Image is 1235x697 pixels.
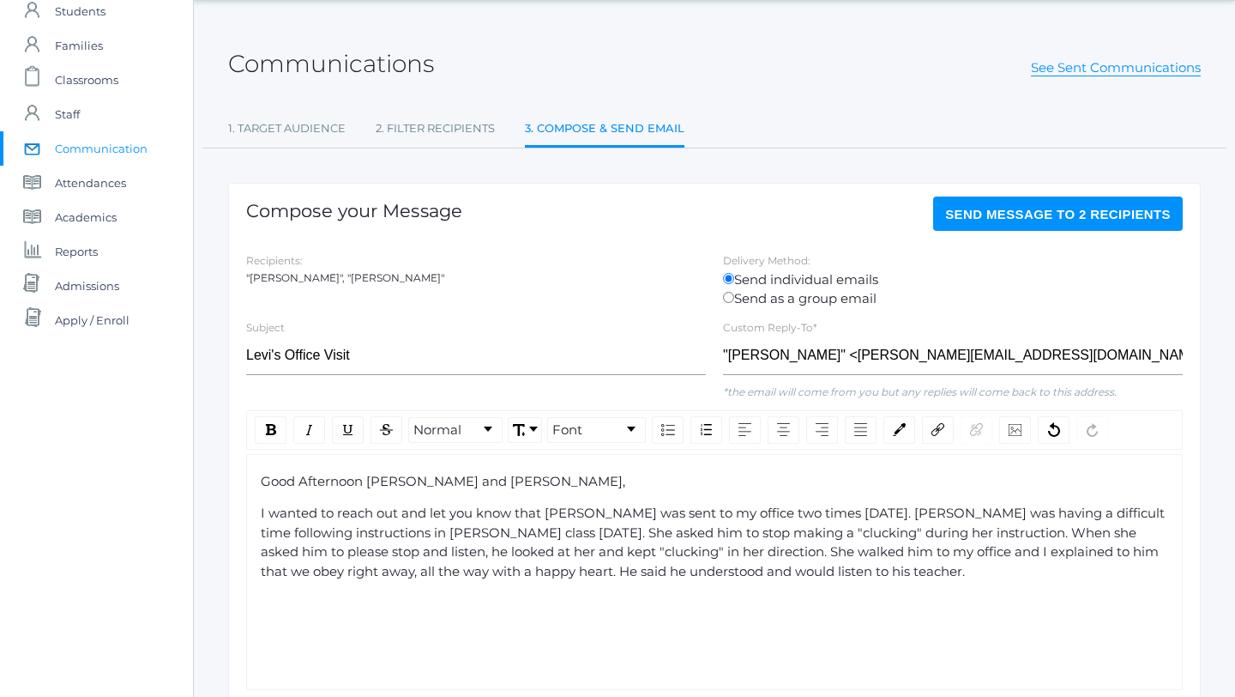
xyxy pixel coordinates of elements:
span: Good Afternoon [PERSON_NAME] and [PERSON_NAME], [261,473,625,489]
div: rdw-toolbar [246,410,1183,450]
div: rdw-font-family-control [545,416,648,444]
a: Block Type [409,418,502,442]
div: rdw-block-control [406,416,505,444]
div: rdw-link-control [919,416,996,444]
input: Send individual emails [723,273,734,284]
a: 2. Filter Recipients [376,112,495,146]
a: Font Size [509,418,541,442]
label: Recipients: [246,254,303,267]
div: rdw-editor [261,472,1169,582]
div: Undo [1038,416,1069,444]
div: rdw-color-picker [880,416,919,444]
div: Justify [845,416,877,444]
div: rdw-image-control [996,416,1034,444]
div: Redo [1076,416,1108,444]
a: Font [548,418,645,442]
div: rdw-history-control [1034,416,1111,444]
label: Custom Reply-To* [723,321,817,334]
span: Admissions [55,269,119,303]
div: Unlink [961,416,992,444]
div: rdw-list-control [648,416,726,444]
div: Bold [255,416,286,444]
label: Delivery Method: [723,254,810,267]
div: rdw-inline-control [251,416,406,444]
span: Classrooms [55,63,118,97]
span: Attendances [55,166,126,200]
div: rdw-wrapper [246,410,1183,690]
button: Send Message to 2 recipients [933,197,1183,231]
a: See Sent Communications [1031,59,1201,76]
div: Strikethrough [370,416,402,444]
label: Send as a group email [723,289,1183,309]
div: Unordered [652,416,684,444]
a: 1. Target Audience [228,112,346,146]
div: Link [922,416,954,444]
em: *the email will come from you but any replies will come back to this address. [723,385,1117,398]
div: Image [999,416,1031,444]
span: Staff [55,97,80,131]
a: 3. Compose & Send Email [525,112,684,148]
span: Apply / Enroll [55,303,130,337]
h1: Compose your Message [246,201,462,221]
div: rdw-dropdown [508,417,542,443]
div: Italic [293,416,325,444]
input: Send as a group email [723,292,734,303]
div: Left [729,416,761,444]
div: Center [768,416,799,444]
input: "Full Name" <email@email.com> [723,336,1183,375]
div: Right [806,416,838,444]
span: Communication [55,131,148,166]
span: Reports [55,234,98,269]
span: I wanted to reach out and let you know that [PERSON_NAME] was sent to my office two times [DATE].... [261,505,1168,579]
span: Families [55,28,103,63]
span: Font [552,421,582,440]
div: rdw-dropdown [408,417,503,443]
div: rdw-textalign-control [726,416,880,444]
div: rdw-font-size-control [505,416,545,444]
span: Academics [55,200,117,234]
h2: Communications [228,51,434,77]
div: rdw-dropdown [547,417,646,443]
div: Underline [332,416,364,444]
label: Send individual emails [723,270,1183,290]
span: Normal [413,421,461,440]
label: Subject [246,321,285,334]
div: "[PERSON_NAME]", "[PERSON_NAME]" [246,270,706,286]
span: Send Message to 2 recipients [945,207,1171,221]
div: Ordered [690,416,722,444]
